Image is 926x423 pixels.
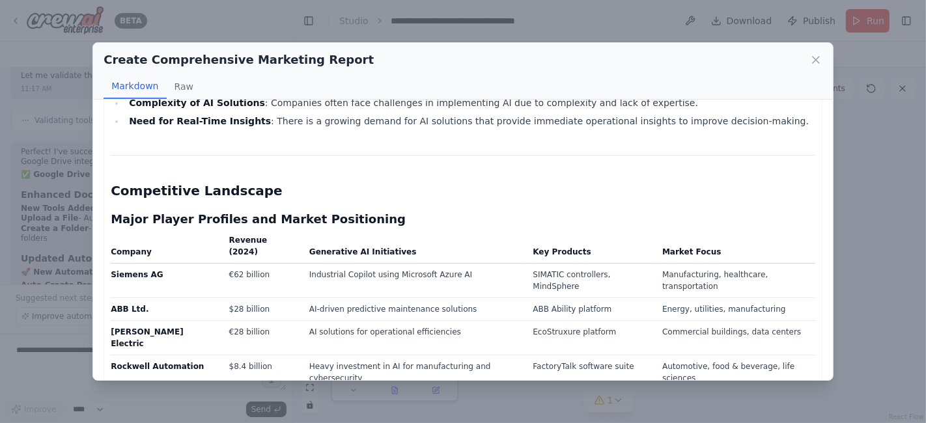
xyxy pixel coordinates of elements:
strong: Siemens AG [111,270,163,279]
td: FactoryTalk software suite [525,355,654,389]
td: Energy, utilities, manufacturing [654,297,815,320]
th: Key Products [525,234,654,264]
li: : There is a growing demand for AI solutions that provide immediate operational insights to impro... [125,113,815,129]
td: Automotive, food & beverage, life sciences [654,355,815,389]
h2: Competitive Landscape [111,182,815,200]
th: Company [111,234,221,264]
th: Market Focus [654,234,815,264]
li: : Companies often face challenges in implementing AI due to complexity and lack of expertise. [125,95,815,111]
th: Generative AI Initiatives [302,234,526,264]
td: Heavy investment in AI for manufacturing and cybersecurity [302,355,526,389]
strong: ABB Ltd. [111,305,148,314]
td: AI solutions for operational efficiencies [302,320,526,355]
td: Industrial Copilot using Microsoft Azure AI [302,263,526,297]
td: $8.4 billion [221,355,302,389]
td: ABB Ability platform [525,297,654,320]
td: €62 billion [221,263,302,297]
td: Manufacturing, healthcare, transportation [654,263,815,297]
td: €28 billion [221,320,302,355]
td: AI-driven predictive maintenance solutions [302,297,526,320]
td: EcoStruxure platform [525,320,654,355]
h3: Major Player Profiles and Market Positioning [111,210,815,228]
strong: Complexity of AI Solutions [129,98,265,108]
button: Raw [167,74,201,99]
button: Markdown [104,74,166,99]
td: Commercial buildings, data centers [654,320,815,355]
h2: Create Comprehensive Marketing Report [104,51,374,69]
strong: [PERSON_NAME] Electric [111,327,184,348]
td: SIMATIC controllers, MindSphere [525,263,654,297]
strong: Need for Real-Time Insights [129,116,271,126]
strong: Rockwell Automation [111,362,204,371]
th: Revenue (2024) [221,234,302,264]
td: $28 billion [221,297,302,320]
